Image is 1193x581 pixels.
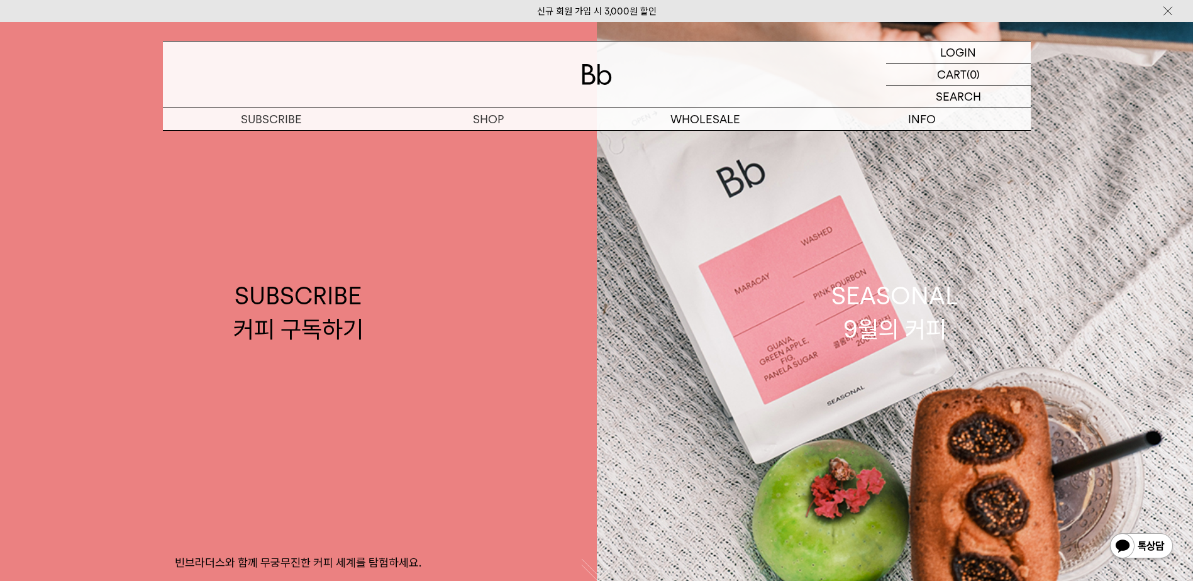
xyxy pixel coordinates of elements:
[1109,532,1174,562] img: 카카오톡 채널 1:1 채팅 버튼
[163,108,380,130] a: SUBSCRIBE
[537,6,657,17] a: 신규 회원 가입 시 3,000원 할인
[831,279,958,346] div: SEASONAL 9월의 커피
[233,279,363,346] div: SUBSCRIBE 커피 구독하기
[886,41,1031,64] a: LOGIN
[597,108,814,130] p: WHOLESALE
[936,86,981,108] p: SEARCH
[380,108,597,130] a: SHOP
[582,64,612,85] img: 로고
[940,41,976,63] p: LOGIN
[886,64,1031,86] a: CART (0)
[967,64,980,85] p: (0)
[814,108,1031,130] p: INFO
[937,64,967,85] p: CART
